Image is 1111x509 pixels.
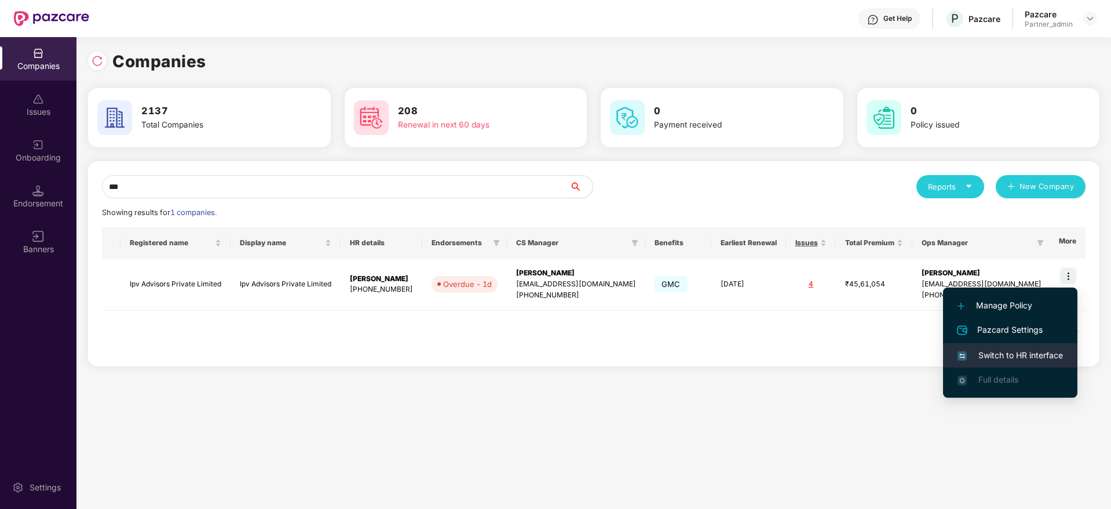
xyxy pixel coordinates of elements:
td: Ipv Advisors Private Limited [120,259,231,311]
div: Total Companies [141,119,287,132]
div: Pazcare [1025,9,1073,20]
span: filter [493,239,500,246]
div: [PERSON_NAME] [350,274,413,285]
div: Payment received [654,119,800,132]
span: Full details [978,375,1018,384]
div: [EMAIL_ADDRESS][DOMAIN_NAME] [516,279,636,290]
div: Overdue - 1d [443,278,492,290]
span: Issues [795,238,818,248]
div: ₹45,61,054 [845,279,903,290]
div: [EMAIL_ADDRESS][DOMAIN_NAME] [922,279,1041,290]
th: Total Premium [836,227,912,259]
div: [PERSON_NAME] [922,268,1041,279]
span: P [951,12,959,26]
span: filter [629,236,641,250]
th: Benefits [645,227,711,259]
th: More [1050,227,1086,259]
th: Display name [231,227,341,259]
div: Pazcare [969,13,1000,24]
span: filter [491,236,502,250]
span: caret-down [965,183,973,190]
img: svg+xml;base64,PHN2ZyBpZD0iRHJvcGRvd24tMzJ4MzIiIHhtbG5zPSJodHRwOi8vd3d3LnczLm9yZy8yMDAwL3N2ZyIgd2... [1086,14,1095,23]
button: plusNew Company [996,175,1086,198]
span: 1 companies. [170,208,217,217]
div: Reports [928,181,973,192]
div: [PHONE_NUMBER] [350,284,413,295]
img: New Pazcare Logo [14,11,89,26]
span: plus [1007,183,1015,192]
div: Get Help [883,14,912,23]
img: svg+xml;base64,PHN2ZyB3aWR0aD0iMjAiIGhlaWdodD0iMjAiIHZpZXdCb3g9IjAgMCAyMCAyMCIgZmlsbD0ibm9uZSIgeG... [32,139,44,151]
h3: 208 [398,104,544,119]
img: svg+xml;base64,PHN2ZyB4bWxucz0iaHR0cDovL3d3dy53My5vcmcvMjAwMC9zdmciIHdpZHRoPSIyNCIgaGVpZ2h0PSIyNC... [955,323,969,337]
td: [DATE] [711,259,786,311]
span: GMC [655,276,688,292]
h3: 0 [911,104,1057,119]
div: Renewal in next 60 days [398,119,544,132]
h3: 2137 [141,104,287,119]
img: svg+xml;base64,PHN2ZyB3aWR0aD0iMTYiIGhlaWdodD0iMTYiIHZpZXdCb3g9IjAgMCAxNiAxNiIgZmlsbD0ibm9uZSIgeG... [32,231,44,242]
span: Pazcard Settings [957,323,1063,337]
div: 4 [795,279,827,290]
span: filter [631,239,638,246]
span: filter [1037,239,1044,246]
th: Earliest Renewal [711,227,786,259]
img: icon [1060,268,1076,284]
span: search [569,182,593,191]
span: Display name [240,238,323,248]
img: svg+xml;base64,PHN2ZyB3aWR0aD0iMTQuNSIgaGVpZ2h0PSIxNC41IiB2aWV3Qm94PSIwIDAgMTYgMTYiIGZpbGw9Im5vbm... [32,185,44,197]
span: Showing results for [102,208,217,217]
th: Registered name [120,227,231,259]
div: Settings [26,482,64,493]
img: svg+xml;base64,PHN2ZyBpZD0iSGVscC0zMngzMiIgeG1sbnM9Imh0dHA6Ly93d3cudzMub3JnLzIwMDAvc3ZnIiB3aWR0aD... [867,14,879,26]
img: svg+xml;base64,PHN2ZyB4bWxucz0iaHR0cDovL3d3dy53My5vcmcvMjAwMC9zdmciIHdpZHRoPSIxNiIgaGVpZ2h0PSIxNi... [957,351,967,361]
img: svg+xml;base64,PHN2ZyB4bWxucz0iaHR0cDovL3d3dy53My5vcmcvMjAwMC9zdmciIHdpZHRoPSI2MCIgaGVpZ2h0PSI2MC... [867,100,901,135]
img: svg+xml;base64,PHN2ZyBpZD0iU2V0dGluZy0yMHgyMCIgeG1sbnM9Imh0dHA6Ly93d3cudzMub3JnLzIwMDAvc3ZnIiB3aW... [12,482,24,493]
th: HR details [341,227,422,259]
span: Ops Manager [922,238,1032,248]
span: Total Premium [845,238,894,248]
div: [PHONE_NUMBER] [516,290,636,301]
td: Ipv Advisors Private Limited [231,259,341,311]
div: [PHONE_NUMBER] [922,290,1041,301]
h1: Companies [112,49,206,74]
img: svg+xml;base64,PHN2ZyB4bWxucz0iaHR0cDovL3d3dy53My5vcmcvMjAwMC9zdmciIHdpZHRoPSI2MCIgaGVpZ2h0PSI2MC... [610,100,645,135]
span: CS Manager [516,238,627,248]
img: svg+xml;base64,PHN2ZyBpZD0iQ29tcGFuaWVzIiB4bWxucz0iaHR0cDovL3d3dy53My5vcmcvMjAwMC9zdmciIHdpZHRoPS... [32,48,44,59]
h3: 0 [654,104,800,119]
span: Registered name [130,238,213,248]
span: filter [1035,236,1046,250]
img: svg+xml;base64,PHN2ZyBpZD0iUmVsb2FkLTMyeDMyIiB4bWxucz0iaHR0cDovL3d3dy53My5vcmcvMjAwMC9zdmciIHdpZH... [92,55,103,67]
span: Endorsements [432,238,488,248]
div: [PERSON_NAME] [516,268,636,279]
span: New Company [1019,181,1075,192]
div: Policy issued [911,119,1057,132]
img: svg+xml;base64,PHN2ZyB4bWxucz0iaHR0cDovL3d3dy53My5vcmcvMjAwMC9zdmciIHdpZHRoPSI2MCIgaGVpZ2h0PSI2MC... [354,100,389,135]
img: svg+xml;base64,PHN2ZyBpZD0iSXNzdWVzX2Rpc2FibGVkIiB4bWxucz0iaHR0cDovL3d3dy53My5vcmcvMjAwMC9zdmciIH... [32,93,44,105]
span: Manage Policy [957,299,1063,312]
div: Partner_admin [1025,20,1073,29]
th: Issues [786,227,836,259]
img: svg+xml;base64,PHN2ZyB4bWxucz0iaHR0cDovL3d3dy53My5vcmcvMjAwMC9zdmciIHdpZHRoPSIxNi4zNjMiIGhlaWdodD... [957,376,967,385]
img: svg+xml;base64,PHN2ZyB4bWxucz0iaHR0cDovL3d3dy53My5vcmcvMjAwMC9zdmciIHdpZHRoPSIxMi4yMDEiIGhlaWdodD... [957,303,964,310]
img: svg+xml;base64,PHN2ZyB4bWxucz0iaHR0cDovL3d3dy53My5vcmcvMjAwMC9zdmciIHdpZHRoPSI2MCIgaGVpZ2h0PSI2MC... [97,100,132,135]
button: search [569,175,593,198]
span: Switch to HR interface [957,349,1063,362]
